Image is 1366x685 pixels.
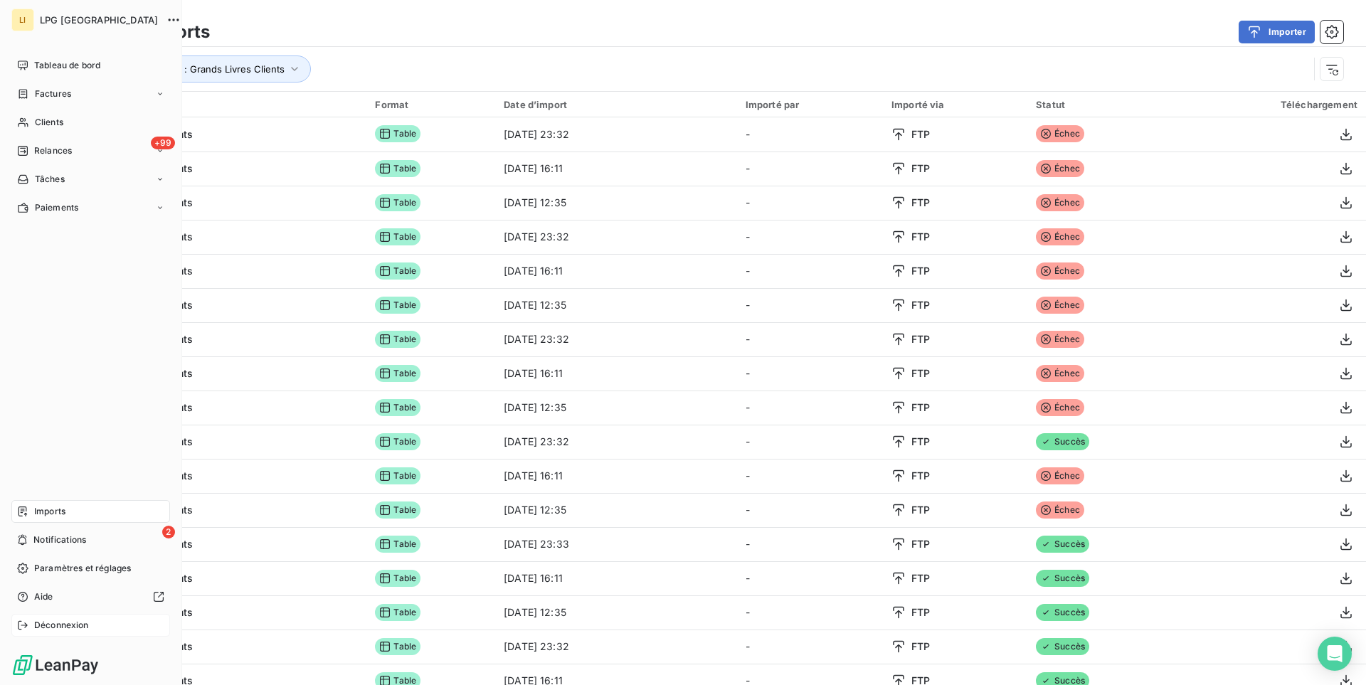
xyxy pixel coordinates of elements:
[737,254,883,288] td: -
[101,55,311,83] button: Type d’import : Grands Livres Clients
[911,161,930,176] span: FTP
[1036,160,1084,177] span: Échec
[1036,228,1084,245] span: Échec
[495,356,737,391] td: [DATE] 16:11
[911,571,930,585] span: FTP
[375,467,420,484] span: Table
[911,469,930,483] span: FTP
[1036,399,1084,416] span: Échec
[911,605,930,620] span: FTP
[495,117,737,152] td: [DATE] 23:32
[34,562,131,575] span: Paramètres et réglages
[375,570,420,587] span: Table
[68,98,358,111] div: Import
[35,201,78,214] span: Paiements
[737,322,883,356] td: -
[1036,262,1084,280] span: Échec
[495,152,737,186] td: [DATE] 16:11
[1036,604,1089,621] span: Succès
[911,196,930,210] span: FTP
[495,186,737,220] td: [DATE] 12:35
[1318,637,1352,671] div: Open Intercom Messenger
[34,144,72,157] span: Relances
[495,254,737,288] td: [DATE] 16:11
[911,400,930,415] span: FTP
[375,194,420,211] span: Table
[35,87,71,100] span: Factures
[495,425,737,459] td: [DATE] 23:32
[737,391,883,425] td: -
[11,654,100,676] img: Logo LeanPay
[1036,194,1084,211] span: Échec
[737,561,883,595] td: -
[35,173,65,186] span: Tâches
[495,630,737,664] td: [DATE] 23:32
[495,391,737,425] td: [DATE] 12:35
[737,117,883,152] td: -
[375,160,420,177] span: Table
[375,99,487,110] div: Format
[162,526,175,538] span: 2
[1036,433,1089,450] span: Succès
[737,288,883,322] td: -
[1239,21,1315,43] button: Importer
[34,59,100,72] span: Tableau de bord
[375,125,420,142] span: Table
[34,619,89,632] span: Déconnexion
[1036,638,1089,655] span: Succès
[911,264,930,278] span: FTP
[40,14,158,26] span: LPG [GEOGRAPHIC_DATA]
[737,493,883,527] td: -
[1036,536,1089,553] span: Succès
[495,493,737,527] td: [DATE] 12:35
[375,501,420,519] span: Table
[1036,467,1084,484] span: Échec
[737,152,883,186] td: -
[737,630,883,664] td: -
[1036,501,1084,519] span: Échec
[911,435,930,449] span: FTP
[151,137,175,149] span: +99
[1036,297,1084,314] span: Échec
[495,561,737,595] td: [DATE] 16:11
[911,298,930,312] span: FTP
[911,639,930,654] span: FTP
[737,186,883,220] td: -
[11,585,170,608] a: Aide
[495,527,737,561] td: [DATE] 23:33
[891,99,1019,110] div: Importé via
[375,399,420,416] span: Table
[737,425,883,459] td: -
[911,366,930,381] span: FTP
[495,595,737,630] td: [DATE] 12:35
[737,356,883,391] td: -
[375,331,420,348] span: Table
[737,527,883,561] td: -
[375,536,420,553] span: Table
[746,99,874,110] div: Importé par
[737,220,883,254] td: -
[1036,99,1164,110] div: Statut
[34,590,53,603] span: Aide
[911,537,930,551] span: FTP
[504,99,729,110] div: Date d’import
[911,503,930,517] span: FTP
[1036,570,1089,587] span: Succès
[911,332,930,346] span: FTP
[1181,99,1357,110] div: Téléchargement
[911,230,930,244] span: FTP
[33,533,86,546] span: Notifications
[375,262,420,280] span: Table
[375,228,420,245] span: Table
[35,116,63,129] span: Clients
[375,638,420,655] span: Table
[1036,331,1084,348] span: Échec
[122,63,285,75] span: Type d’import : Grands Livres Clients
[1036,125,1084,142] span: Échec
[495,459,737,493] td: [DATE] 16:11
[34,505,65,518] span: Imports
[375,604,420,621] span: Table
[495,288,737,322] td: [DATE] 12:35
[375,433,420,450] span: Table
[495,322,737,356] td: [DATE] 23:32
